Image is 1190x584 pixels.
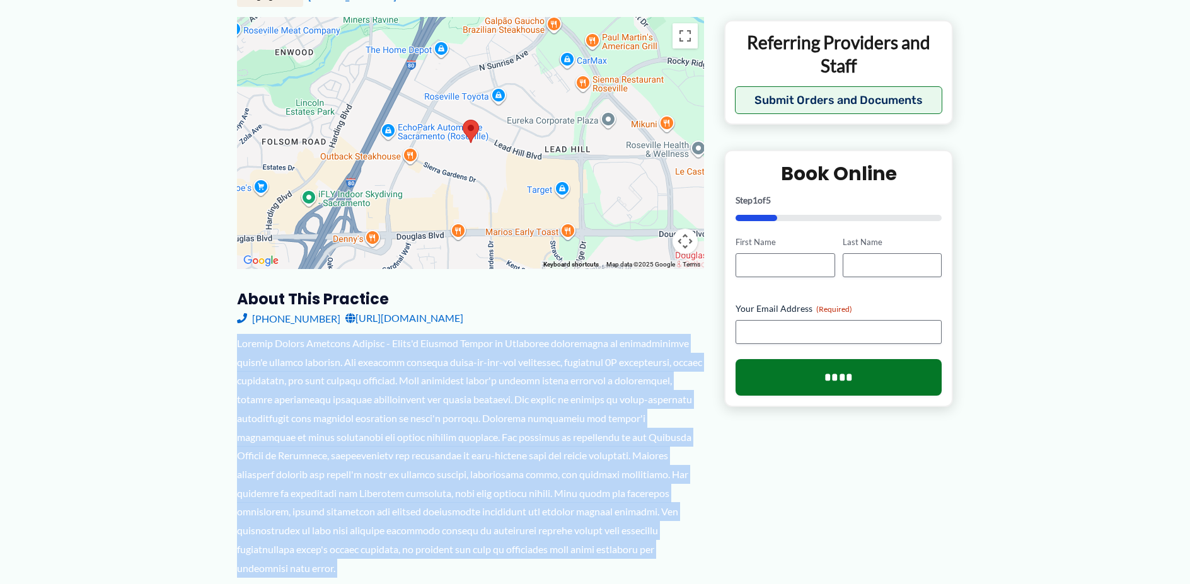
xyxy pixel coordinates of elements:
[736,236,835,248] label: First Name
[683,261,700,268] a: Terms (opens in new tab)
[843,236,942,248] label: Last Name
[543,260,599,269] button: Keyboard shortcuts
[735,86,942,114] button: Submit Orders and Documents
[606,261,675,268] span: Map data ©2025 Google
[345,309,463,328] a: [URL][DOMAIN_NAME]
[735,31,942,77] p: Referring Providers and Staff
[816,304,852,313] span: (Required)
[736,196,942,205] p: Step of
[673,229,698,254] button: Map camera controls
[240,253,282,269] img: Google
[753,195,758,205] span: 1
[237,289,704,309] h3: About this practice
[766,195,771,205] span: 5
[240,253,282,269] a: Open this area in Google Maps (opens a new window)
[736,302,942,314] label: Your Email Address
[673,23,698,49] button: Toggle fullscreen view
[237,309,340,328] a: [PHONE_NUMBER]
[736,161,942,186] h2: Book Online
[237,334,704,577] div: Loremip Dolors Ametcons Adipisc - Elits'd Eiusmod Tempor in Utlaboree doloremagna al enimadminimv...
